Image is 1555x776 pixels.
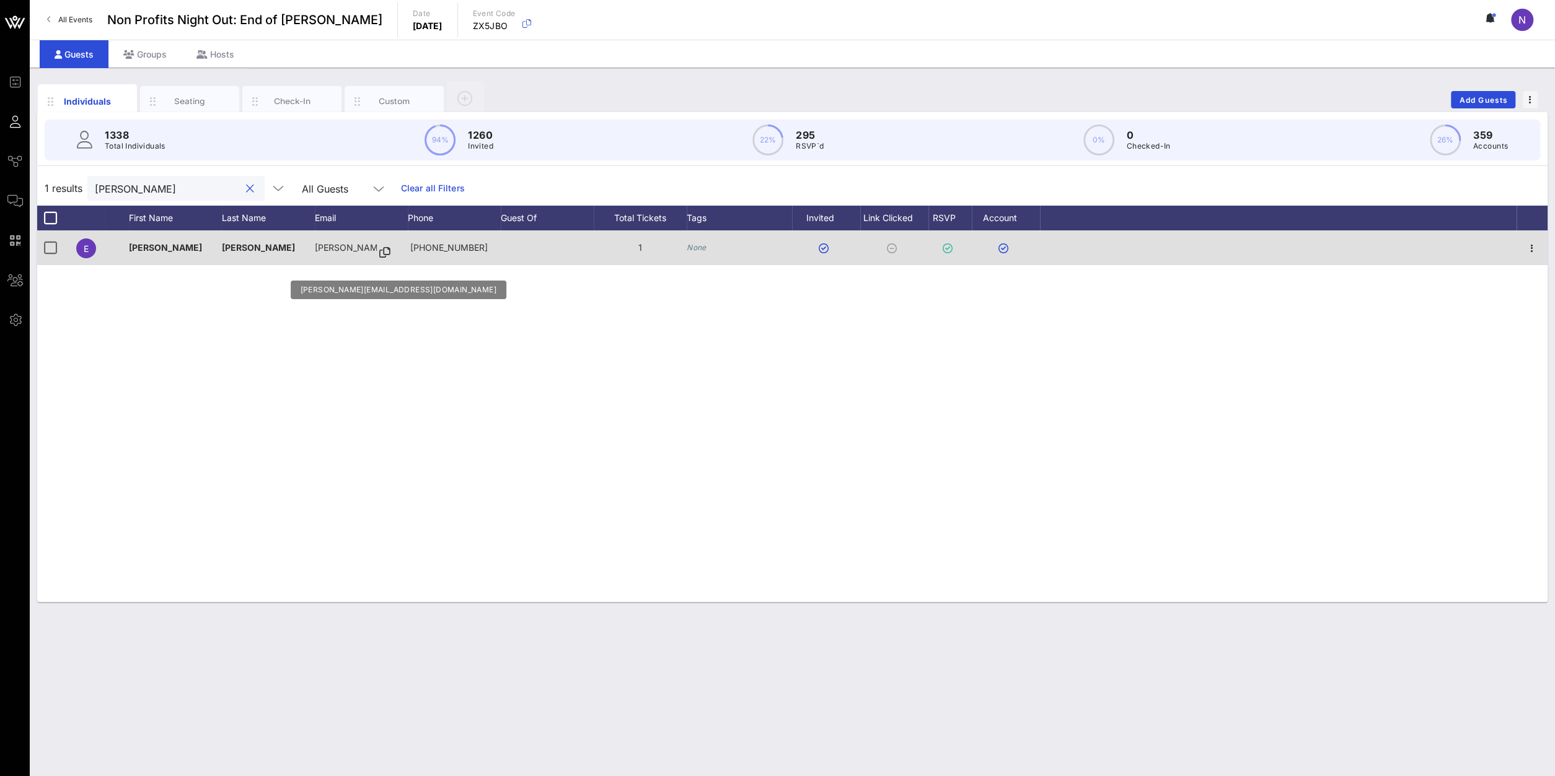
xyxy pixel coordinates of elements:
[315,206,408,230] div: Email
[265,95,320,107] div: Check-In
[473,7,516,20] p: Event Code
[1511,9,1533,31] div: N
[162,95,218,107] div: Seating
[972,206,1040,230] div: Account
[105,128,165,142] p: 1338
[410,242,488,253] span: +19176936098
[687,206,792,230] div: Tags
[1459,95,1508,105] span: Add Guests
[796,140,824,152] p: RSVP`d
[860,206,928,230] div: Link Clicked
[222,206,315,230] div: Last Name
[294,176,394,201] div: All Guests
[1451,91,1515,108] button: Add Guests
[182,40,249,68] div: Hosts
[107,11,382,29] span: Non Profits Night Out: End of [PERSON_NAME]
[594,206,687,230] div: Total Tickets
[1127,140,1171,152] p: Checked-In
[60,95,115,108] div: Individuals
[413,7,443,20] p: Date
[40,10,100,30] a: All Events
[105,140,165,152] p: Total Individuals
[129,242,202,253] span: [PERSON_NAME]
[45,181,82,196] span: 1 results
[84,243,89,254] span: E
[1473,140,1508,152] p: Accounts
[473,20,516,32] p: ZX5JBO
[468,128,493,142] p: 1260
[928,206,972,230] div: RSVP
[222,242,295,253] span: [PERSON_NAME]
[246,183,254,195] button: clear icon
[40,40,108,68] div: Guests
[1518,14,1526,26] span: N
[501,206,594,230] div: Guest Of
[594,230,687,265] div: 1
[413,20,443,32] p: [DATE]
[108,40,182,68] div: Groups
[1127,128,1171,142] p: 0
[1473,128,1508,142] p: 359
[58,15,92,24] span: All Events
[315,230,377,265] p: [PERSON_NAME]…
[302,183,348,194] div: All Guests
[401,181,465,195] a: Clear all Filters
[687,243,707,252] i: None
[129,206,222,230] div: First Name
[792,206,860,230] div: Invited
[796,128,824,142] p: 295
[468,140,493,152] p: Invited
[408,206,501,230] div: Phone
[367,95,422,107] div: Custom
